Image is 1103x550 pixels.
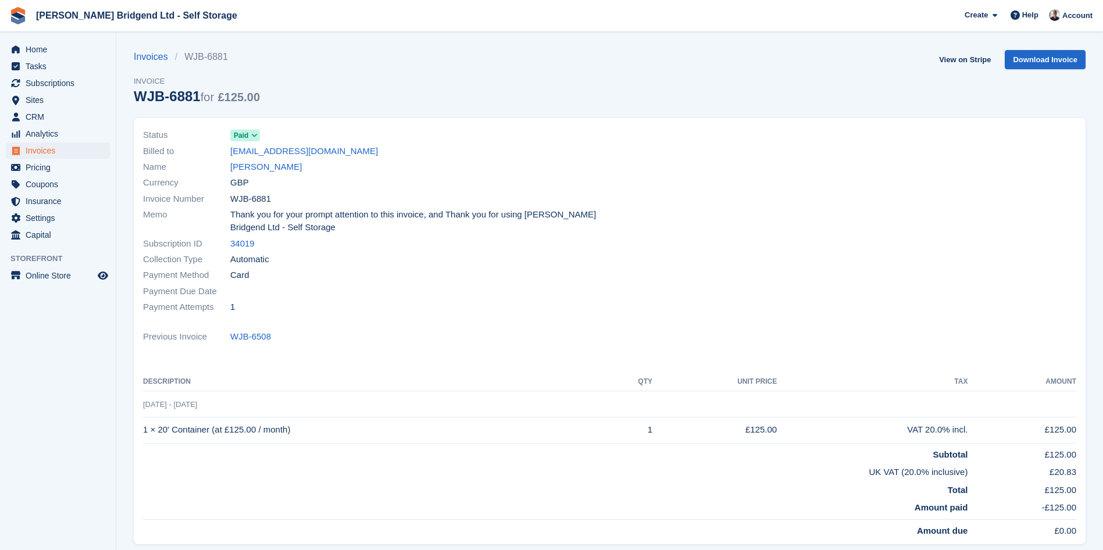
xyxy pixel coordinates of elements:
a: Download Invoice [1005,50,1086,69]
span: Sites [26,92,95,108]
th: Unit Price [652,373,777,391]
a: Preview store [96,269,110,283]
span: Previous Invoice [143,330,230,344]
img: stora-icon-8386f47178a22dfd0bd8f6a31ec36ba5ce8667c1dd55bd0f319d3a0aa187defe.svg [9,7,27,24]
td: 1 × 20' Container (at £125.00 / month) [143,417,607,443]
span: Payment Attempts [143,301,230,314]
span: Pricing [26,159,95,176]
a: [PERSON_NAME] [230,160,302,174]
strong: Amount due [917,526,968,535]
span: WJB-6881 [230,192,271,206]
span: Currency [143,176,230,190]
span: Paid [234,130,248,141]
td: 1 [607,417,652,443]
span: Payment Due Date [143,285,230,298]
img: Rhys Jones [1049,9,1061,21]
strong: Total [948,485,968,495]
a: [PERSON_NAME] Bridgend Ltd - Self Storage [31,6,242,25]
span: Analytics [26,126,95,142]
span: Subscription ID [143,237,230,251]
a: menu [6,227,110,243]
span: Tasks [26,58,95,74]
span: Billed to [143,145,230,158]
a: menu [6,159,110,176]
td: £0.00 [968,519,1076,537]
a: menu [6,142,110,159]
span: Insurance [26,193,95,209]
a: menu [6,58,110,74]
td: £125.00 [968,417,1076,443]
span: Help [1022,9,1038,21]
strong: Amount paid [915,502,968,512]
td: £125.00 [652,417,777,443]
span: 1 [230,301,235,314]
span: Capital [26,227,95,243]
span: Online Store [26,267,95,284]
span: Name [143,160,230,174]
td: UK VAT (20.0% inclusive) [143,461,968,479]
span: GBP [230,176,249,190]
a: menu [6,176,110,192]
a: menu [6,41,110,58]
span: Invoice [134,76,260,87]
td: £20.83 [968,461,1076,479]
span: Invoices [26,142,95,159]
span: CRM [26,109,95,125]
a: menu [6,193,110,209]
span: Memo [143,208,230,234]
a: menu [6,109,110,125]
a: Paid [230,128,260,142]
a: View on Stripe [934,50,995,69]
span: Create [965,9,988,21]
span: for [201,91,214,103]
span: Subscriptions [26,75,95,91]
span: Invoice Number [143,192,230,206]
th: Tax [777,373,968,391]
span: Thank you for your prompt attention to this invoice, and Thank you for using [PERSON_NAME] Bridge... [230,208,603,234]
strong: Subtotal [933,449,968,459]
td: -£125.00 [968,497,1076,519]
span: Settings [26,210,95,226]
a: menu [6,210,110,226]
a: WJB-6508 [230,330,271,344]
span: Card [230,269,249,282]
span: Account [1062,10,1093,22]
th: Description [143,373,607,391]
a: [EMAIL_ADDRESS][DOMAIN_NAME] [230,145,378,158]
a: menu [6,267,110,284]
span: Coupons [26,176,95,192]
a: menu [6,92,110,108]
a: 34019 [230,237,255,251]
div: VAT 20.0% incl. [777,423,968,437]
div: WJB-6881 [134,88,260,104]
span: [DATE] - [DATE] [143,400,197,409]
td: £125.00 [968,443,1076,461]
th: Amount [968,373,1076,391]
span: £125.00 [218,91,260,103]
span: Automatic [230,253,269,266]
td: £125.00 [968,479,1076,497]
nav: breadcrumbs [134,50,260,64]
span: Collection Type [143,253,230,266]
span: Home [26,41,95,58]
a: menu [6,75,110,91]
span: Storefront [10,253,116,265]
a: Invoices [134,50,175,64]
span: Payment Method [143,269,230,282]
span: Status [143,128,230,142]
a: menu [6,126,110,142]
th: QTY [607,373,652,391]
